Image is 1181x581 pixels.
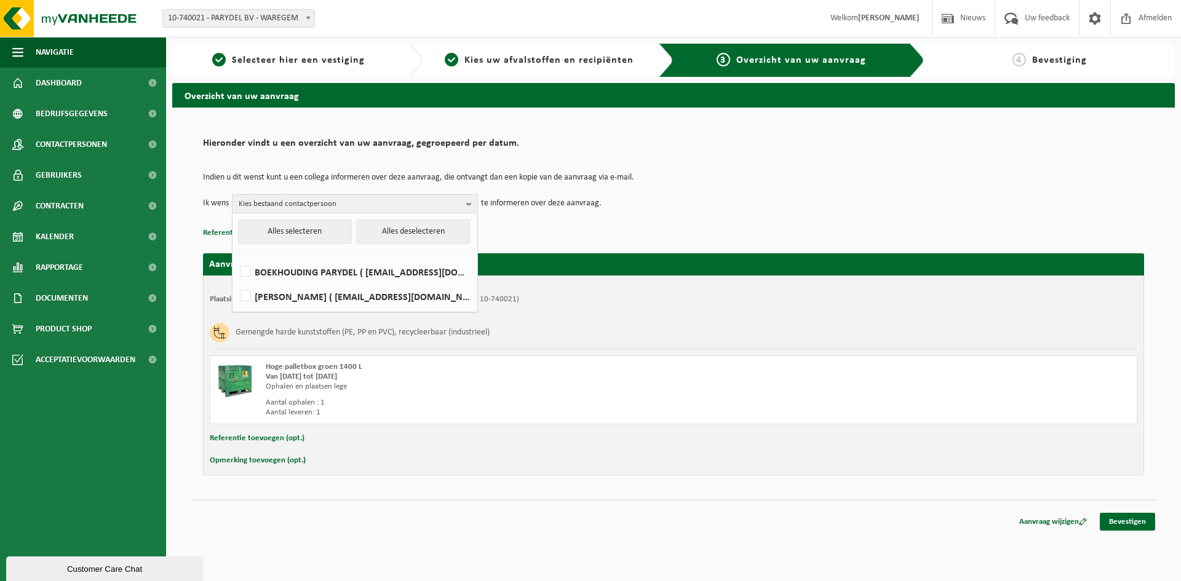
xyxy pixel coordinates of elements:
[203,194,229,213] p: Ik wens
[209,259,301,269] strong: Aanvraag voor [DATE]
[36,252,83,283] span: Rapportage
[6,554,205,581] iframe: chat widget
[238,219,352,244] button: Alles selecteren
[266,382,723,392] div: Ophalen en plaatsen lege
[1100,513,1155,531] a: Bevestigen
[36,68,82,98] span: Dashboard
[481,194,602,213] p: te informeren over deze aanvraag.
[464,55,634,65] span: Kies uw afvalstoffen en recipiënten
[237,263,471,281] label: BOEKHOUDING PARYDEL ( [EMAIL_ADDRESS][DOMAIN_NAME] )
[445,53,458,66] span: 2
[36,191,84,221] span: Contracten
[162,9,315,28] span: 10-740021 - PARYDEL BV - WAREGEM
[237,287,471,306] label: [PERSON_NAME] ( [EMAIL_ADDRESS][DOMAIN_NAME] )
[210,453,306,468] button: Opmerking toevoegen (opt.)
[232,194,478,213] button: Kies bestaand contactpersoon
[163,10,314,27] span: 10-740021 - PARYDEL BV - WAREGEM
[356,219,470,244] button: Alles deselecteren
[203,225,298,241] button: Referentie toevoegen (opt.)
[1012,53,1026,66] span: 4
[212,53,226,66] span: 1
[736,55,866,65] span: Overzicht van uw aanvraag
[266,398,723,408] div: Aantal ophalen : 1
[210,430,304,446] button: Referentie toevoegen (opt.)
[36,344,135,375] span: Acceptatievoorwaarden
[717,53,730,66] span: 3
[1032,55,1087,65] span: Bevestiging
[36,129,107,160] span: Contactpersonen
[210,295,263,303] strong: Plaatsingsadres:
[429,53,650,68] a: 2Kies uw afvalstoffen en recipiënten
[36,221,74,252] span: Kalender
[266,363,362,371] span: Hoge palletbox groen 1400 L
[36,98,108,129] span: Bedrijfsgegevens
[266,373,337,381] strong: Van [DATE] tot [DATE]
[36,283,88,314] span: Documenten
[178,53,399,68] a: 1Selecteer hier een vestiging
[36,160,82,191] span: Gebruikers
[1010,513,1096,531] a: Aanvraag wijzigen
[203,173,1144,182] p: Indien u dit wenst kunt u een collega informeren over deze aanvraag, die ontvangt dan een kopie v...
[172,83,1175,107] h2: Overzicht van uw aanvraag
[239,195,461,213] span: Kies bestaand contactpersoon
[36,314,92,344] span: Product Shop
[266,408,723,417] div: Aantal leveren: 1
[36,37,74,68] span: Navigatie
[203,138,1144,155] h2: Hieronder vindt u een overzicht van uw aanvraag, gegroepeerd per datum.
[232,55,365,65] span: Selecteer hier een vestiging
[858,14,920,23] strong: [PERSON_NAME]
[217,362,253,399] img: PB-HB-1400-HPE-GN-01.png
[236,323,490,342] h3: Gemengde harde kunststoffen (PE, PP en PVC), recycleerbaar (industrieel)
